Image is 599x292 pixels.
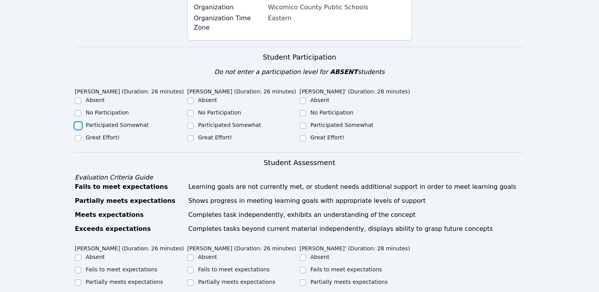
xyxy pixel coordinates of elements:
label: Organization [194,3,264,12]
legend: [PERSON_NAME]' (Duration: 28 minutes) [300,84,410,96]
legend: [PERSON_NAME] (Duration: 26 minutes) [75,84,184,96]
h3: Student Participation [75,52,524,63]
legend: [PERSON_NAME] (Duration: 26 minutes) [75,241,184,253]
h3: Student Assessment [75,157,524,168]
div: Eastern [268,14,405,23]
label: Absent [311,254,330,260]
label: Participated Somewhat [86,122,149,128]
div: Evaluation Criteria Guide [75,173,524,182]
legend: [PERSON_NAME] (Duration: 26 minutes) [187,84,297,96]
label: Great Effort! [198,134,232,141]
label: Organization Time Zone [194,14,264,32]
label: Absent [198,97,217,103]
div: Shows progress in meeting learning goals with appropriate levels of support [189,196,524,206]
div: Fails to meet expectations [75,182,184,192]
label: Partially meets expectations [311,279,388,285]
label: Partially meets expectations [86,279,163,285]
label: No Participation [198,109,241,116]
label: No Participation [311,109,354,116]
label: Fails to meet expectations [198,266,270,273]
label: Participated Somewhat [311,122,374,128]
div: Exceeds expectations [75,224,184,234]
label: Absent [86,97,105,103]
label: Absent [86,254,105,260]
label: No Participation [86,109,129,116]
label: Fails to meet expectations [311,266,382,273]
label: Fails to meet expectations [86,266,157,273]
label: Absent [311,97,330,103]
label: Great Effort! [311,134,344,141]
label: Great Effort! [86,134,120,141]
legend: [PERSON_NAME] (Duration: 26 minutes) [187,241,297,253]
div: Completes tasks beyond current material independently, displays ability to grasp future concepts [189,224,524,234]
div: Partially meets expectations [75,196,184,206]
div: Completes task independently, exhibits an understanding of the concept [189,210,524,220]
legend: [PERSON_NAME]' (Duration: 28 minutes) [300,241,410,253]
span: ABSENT [330,68,358,76]
div: Meets expectations [75,210,184,220]
label: Partially meets expectations [198,279,276,285]
div: Do not enter a participation level for students [75,67,524,77]
div: Learning goals are not currently met, or student needs additional support in order to meet learni... [189,182,524,192]
div: Wicomico County Public Schools [268,3,405,12]
label: Participated Somewhat [198,122,261,128]
label: Absent [198,254,217,260]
